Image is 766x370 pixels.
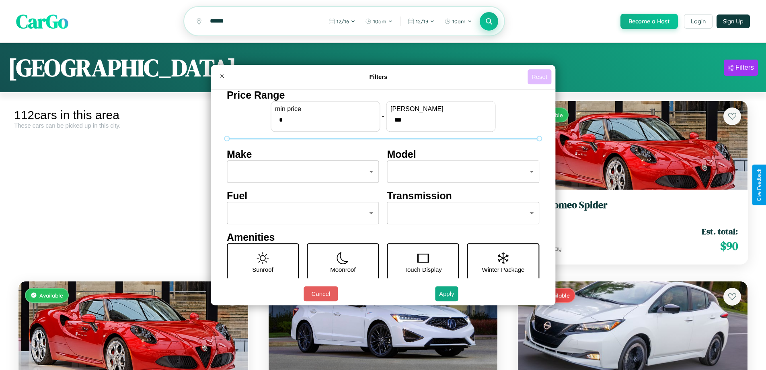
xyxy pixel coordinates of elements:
[735,64,754,72] div: Filters
[229,73,528,80] h4: Filters
[684,14,713,29] button: Login
[404,15,439,28] button: 12/19
[373,18,386,25] span: 10am
[482,264,525,275] p: Winter Package
[416,18,428,25] span: 12 / 19
[528,199,738,219] a: Alfa Romeo Spider2017
[702,225,738,237] span: Est. total:
[324,15,359,28] button: 12/16
[337,18,349,25] span: 12 / 16
[39,292,63,299] span: Available
[227,232,539,243] h4: Amenities
[227,149,379,160] h4: Make
[330,264,355,275] p: Moonroof
[620,14,678,29] button: Become a Host
[724,60,758,76] button: Filters
[16,8,68,35] span: CarGo
[227,89,539,101] h4: Price Range
[387,190,540,202] h4: Transmission
[252,264,273,275] p: Sunroof
[717,14,750,28] button: Sign Up
[227,190,379,202] h4: Fuel
[528,69,551,84] button: Reset
[14,108,252,122] div: 112 cars in this area
[361,15,397,28] button: 10am
[390,105,491,113] label: [PERSON_NAME]
[275,105,376,113] label: min price
[528,199,738,211] h3: Alfa Romeo Spider
[756,169,762,201] div: Give Feedback
[435,286,458,301] button: Apply
[382,111,384,122] p: -
[452,18,466,25] span: 10am
[404,264,442,275] p: Touch Display
[440,15,476,28] button: 10am
[14,122,252,129] div: These cars can be picked up in this city.
[304,286,338,301] button: Cancel
[720,238,738,254] span: $ 90
[8,51,236,84] h1: [GEOGRAPHIC_DATA]
[387,149,540,160] h4: Model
